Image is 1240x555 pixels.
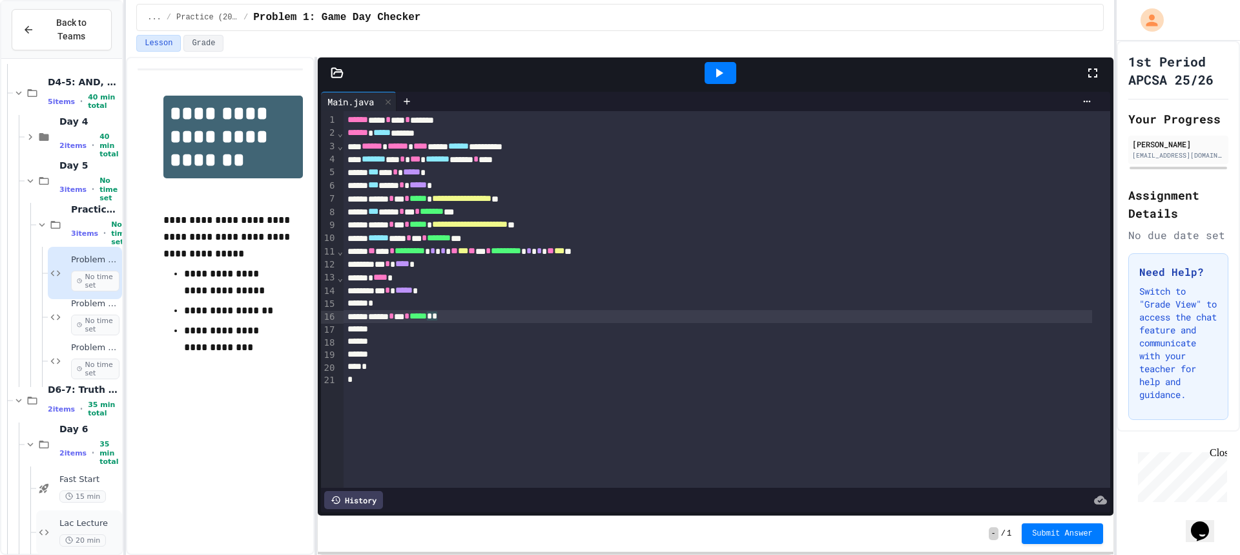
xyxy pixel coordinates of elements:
[92,184,94,194] span: •
[59,518,119,529] span: Lac Lecture
[176,12,238,23] span: Practice (20 mins)
[324,491,383,509] div: History
[321,219,337,232] div: 9
[321,271,337,284] div: 13
[88,401,119,417] span: 35 min total
[1022,523,1103,544] button: Submit Answer
[989,527,998,540] span: -
[80,96,83,107] span: •
[1133,447,1227,502] iframe: chat widget
[59,474,119,485] span: Fast Start
[1128,52,1228,89] h1: 1st Period APCSA 25/26
[321,166,337,179] div: 5
[48,98,75,106] span: 5 items
[1127,5,1167,35] div: My Account
[336,141,343,151] span: Fold line
[321,298,337,311] div: 15
[88,93,119,110] span: 40 min total
[321,285,337,298] div: 14
[99,440,119,466] span: 35 min total
[71,255,119,266] span: Problem 1: Game Day Checker
[48,76,119,88] span: D4-5: AND, [GEOGRAPHIC_DATA], NOT
[5,5,89,82] div: Chat with us now!Close
[103,228,106,238] span: •
[321,114,337,127] div: 1
[321,258,337,271] div: 12
[71,204,119,215] span: Practice (20 mins)
[59,160,119,171] span: Day 5
[321,374,337,387] div: 21
[59,185,87,194] span: 3 items
[321,246,337,258] div: 11
[71,298,119,309] span: Problem 2: Player Eligibility
[336,128,343,138] span: Fold line
[336,246,343,257] span: Fold line
[71,342,119,353] span: Problem 3: Perfect Game Checker
[1128,227,1228,243] div: No due date set
[48,405,75,414] span: 2 items
[111,220,129,246] span: No time set
[1001,529,1006,539] span: /
[1139,264,1217,280] h3: Need Help?
[321,337,337,350] div: 18
[1007,529,1011,539] span: 1
[183,35,223,52] button: Grade
[92,140,94,151] span: •
[1032,529,1093,539] span: Submit Answer
[1128,110,1228,128] h2: Your Progress
[321,193,337,205] div: 7
[243,12,248,23] span: /
[336,273,343,283] span: Fold line
[71,315,119,335] span: No time set
[92,448,94,458] span: •
[321,232,337,245] div: 10
[1132,138,1224,150] div: [PERSON_NAME]
[321,153,337,166] div: 4
[1186,503,1227,542] iframe: chat widget
[321,95,380,109] div: Main.java
[59,423,119,435] span: Day 6
[321,311,337,324] div: 16
[321,180,337,193] div: 6
[42,16,101,43] span: Back to Teams
[253,10,420,25] span: Problem 1: Game Day Checker
[321,362,337,375] div: 20
[80,404,83,414] span: •
[1139,285,1217,401] p: Switch to "Grade View" to access the chat feature and communicate with your teacher for help and ...
[321,349,337,362] div: 19
[59,116,119,127] span: Day 4
[147,12,161,23] span: ...
[321,140,337,153] div: 3
[167,12,171,23] span: /
[12,9,112,50] button: Back to Teams
[136,35,181,52] button: Lesson
[71,359,119,379] span: No time set
[48,384,119,395] span: D6-7: Truth Tables & Combinatorics, DeMorgan's Law
[59,534,106,547] span: 20 min
[321,324,337,337] div: 17
[99,176,119,202] span: No time set
[71,229,98,238] span: 3 items
[99,132,119,158] span: 40 min total
[1128,186,1228,222] h2: Assignment Details
[321,206,337,219] div: 8
[321,92,397,111] div: Main.java
[1132,151,1224,160] div: [EMAIL_ADDRESS][DOMAIN_NAME]
[321,127,337,140] div: 2
[59,490,106,503] span: 15 min
[59,141,87,150] span: 2 items
[59,449,87,457] span: 2 items
[71,271,119,291] span: No time set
